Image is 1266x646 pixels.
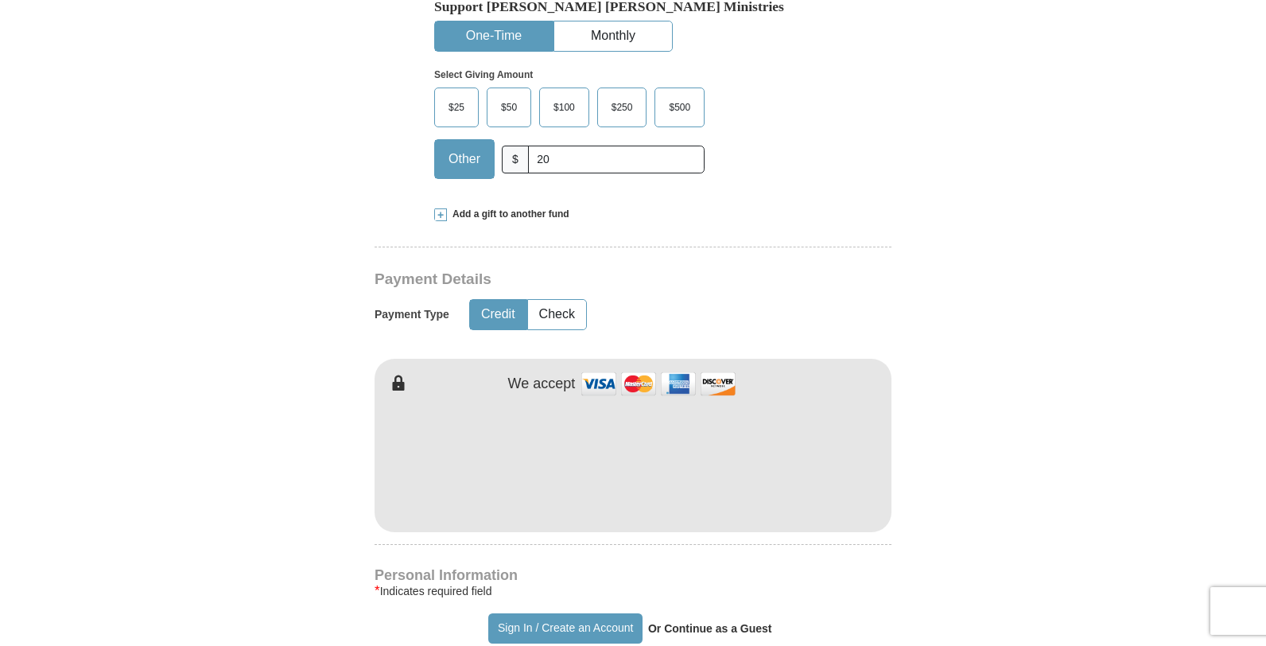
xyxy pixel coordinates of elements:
[441,147,488,171] span: Other
[447,208,569,221] span: Add a gift to another fund
[528,146,705,173] input: Other Amount
[434,69,533,80] strong: Select Giving Amount
[661,95,698,119] span: $500
[435,21,553,51] button: One-Time
[375,270,780,289] h3: Payment Details
[502,146,529,173] span: $
[375,582,891,601] div: Indicates required field
[508,376,576,393] h4: We accept
[554,21,672,51] button: Monthly
[470,300,526,329] button: Credit
[528,300,586,329] button: Check
[579,367,738,401] img: credit cards accepted
[375,569,891,582] h4: Personal Information
[604,95,641,119] span: $250
[375,308,449,321] h5: Payment Type
[648,622,772,635] strong: Or Continue as a Guest
[488,613,642,644] button: Sign In / Create an Account
[441,95,472,119] span: $25
[493,95,525,119] span: $50
[546,95,583,119] span: $100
